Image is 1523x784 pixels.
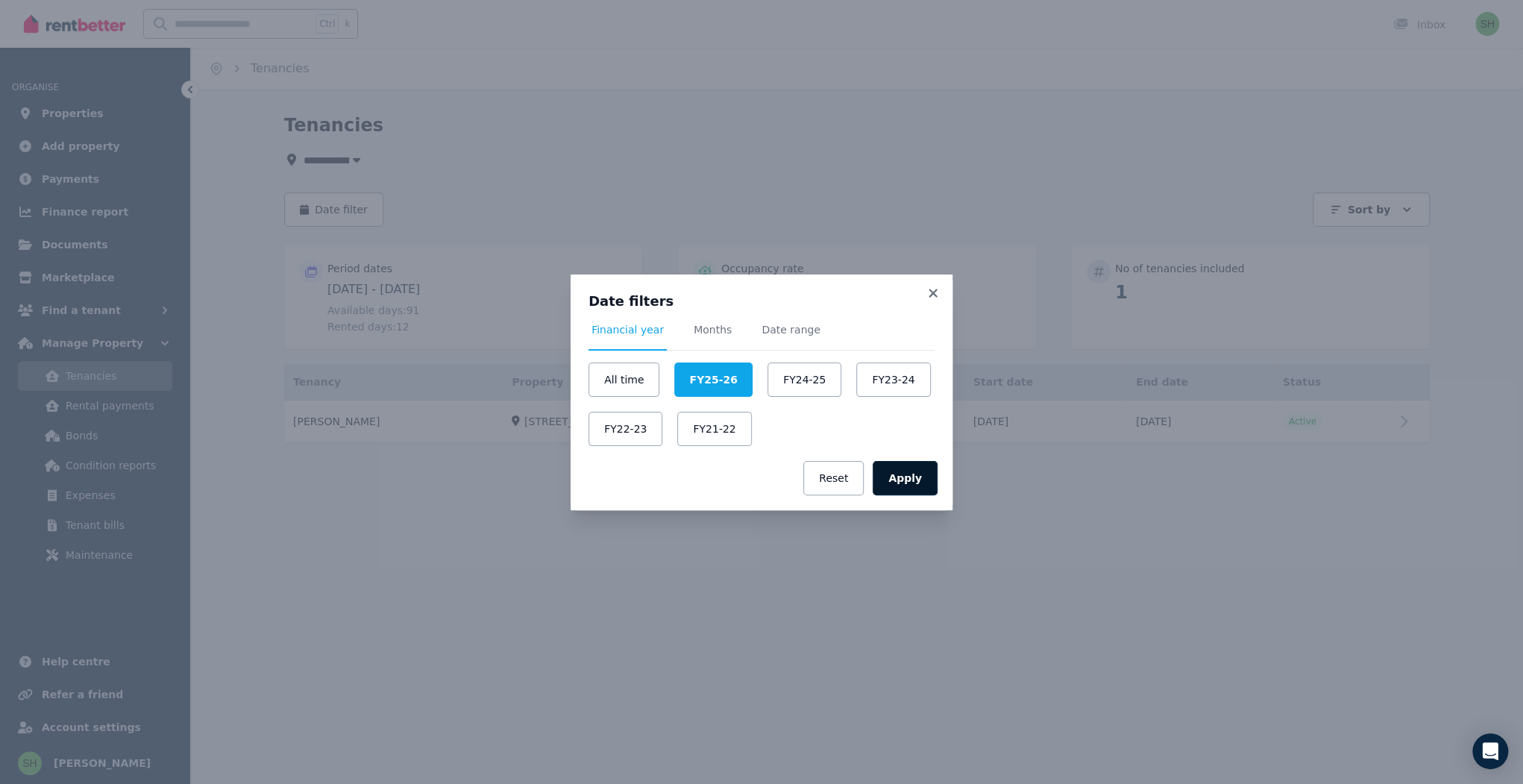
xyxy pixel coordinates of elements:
[873,461,938,495] button: Apply
[588,363,659,397] button: All time
[588,292,935,310] h3: Date filters
[591,322,664,337] span: Financial year
[588,412,662,446] button: FY22-23
[588,322,935,351] nav: Tabs
[767,363,841,397] button: FY24-25
[803,461,864,495] button: Reset
[694,322,732,337] span: Months
[761,322,820,337] span: Date range
[1472,733,1508,769] div: Open Intercom Messenger
[856,363,930,397] button: FY23-24
[674,363,752,397] button: FY25-26
[677,412,751,446] button: FY21-22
